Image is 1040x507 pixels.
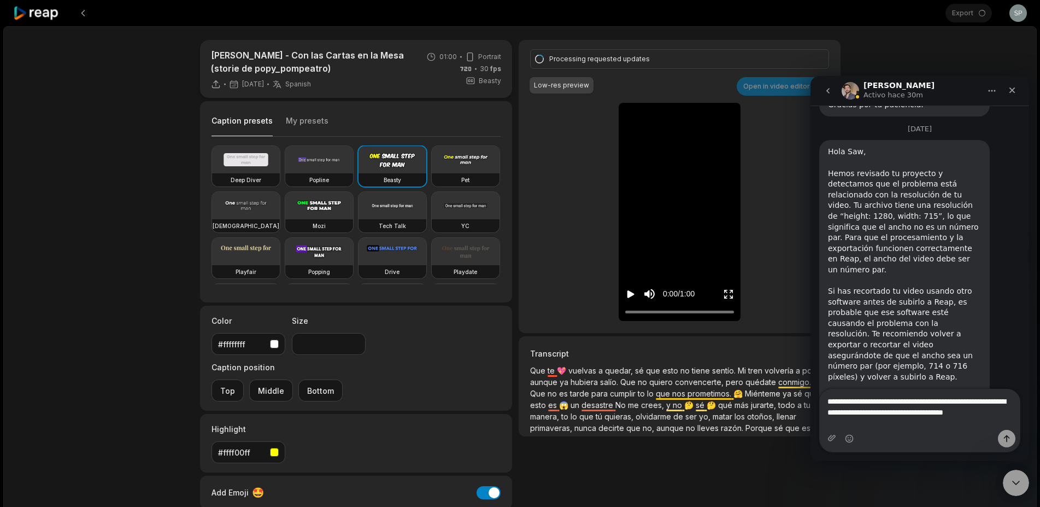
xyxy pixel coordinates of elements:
span: razón. [721,423,745,433]
button: Enter Fullscreen [723,284,734,304]
iframe: Intercom live chat [1003,470,1029,496]
span: te [548,366,557,375]
span: No [615,400,628,410]
div: Low-res preview [534,80,589,90]
label: Size [292,315,366,327]
h3: Pet [461,176,469,184]
span: que [785,423,802,433]
h3: Popping [308,267,330,276]
button: My presets [286,115,328,136]
span: sé [696,400,707,410]
h3: Popline [309,176,329,184]
span: que nos prometimos. [656,389,733,398]
span: esto [662,366,680,375]
span: a [598,366,605,375]
span: to [638,389,647,398]
span: 🤩 [252,485,264,500]
label: Color [211,315,285,327]
span: olvidarme [636,412,673,421]
span: Spanish [285,80,311,89]
h3: Playdate [454,267,477,276]
h3: YC [461,222,469,230]
span: hubiera [571,377,600,387]
span: no [686,423,697,433]
span: que [579,412,596,421]
span: quedar, [605,366,635,375]
button: #ffffffff [211,333,285,355]
span: cumplir [610,389,638,398]
span: Beasty [479,76,501,86]
div: 0:00 / 1:00 [663,288,695,300]
span: no [680,366,692,375]
button: Enviar un mensaje… [187,354,205,371]
button: Top [211,380,244,401]
h3: Mozi [313,222,326,230]
button: Play video [625,284,636,304]
h3: Beasty [384,176,401,184]
button: Caption presets [211,115,273,137]
span: vuelvas [568,366,598,375]
span: es tarde [559,389,591,398]
h3: Deep Diver [231,176,261,184]
span: Miénteme [745,389,783,398]
span: primaveras, [530,423,574,433]
span: sé [635,366,646,375]
span: que [626,423,643,433]
span: to [561,412,571,421]
span: sé [774,423,785,433]
span: manera, [530,412,561,421]
div: Processing requested updates [549,54,806,64]
h3: Playfair [236,267,256,276]
label: Highlight [211,423,285,435]
span: Que no [530,389,559,398]
span: quieras, [604,412,636,421]
span: yo, [699,412,713,421]
span: pero [726,377,745,387]
span: es [548,400,559,410]
span: no [638,377,649,387]
span: conmigo. [778,377,813,387]
span: lleves [697,423,721,433]
label: Caption position [211,362,343,373]
span: para [591,389,610,398]
span: otoños, [747,412,777,421]
span: salío. [600,377,620,387]
button: #ffff00ff [211,441,285,463]
div: Hola Saw, ​ [17,71,171,92]
span: me [628,400,641,410]
span: matar los [713,412,747,421]
span: un [571,400,581,410]
iframe: Intercom live chat [810,76,1029,461]
div: Sam dice… [9,64,210,391]
span: ya [560,377,571,387]
span: nunca [574,423,598,433]
span: fps [490,65,501,73]
span: desastre [581,400,615,410]
span: convencerte, [675,377,726,387]
button: Middle [249,380,293,401]
span: a por [796,366,817,375]
p: [PERSON_NAME] - Con las Cartas en la Mesa (storie de popy_pompeatro) [211,49,412,75]
span: que [646,366,662,375]
span: todo [778,400,797,410]
span: Que [620,377,638,387]
span: más [735,400,751,410]
span: tú [596,412,604,421]
span: esto [530,400,548,410]
span: a [797,400,804,410]
span: tiene [692,366,712,375]
h3: [DEMOGRAPHIC_DATA] [213,222,279,230]
span: Porque [745,423,774,433]
span: Portrait [478,52,501,62]
span: 30 [480,64,501,74]
span: quiero [649,377,675,387]
span: crees, [641,400,666,410]
span: tu [804,400,810,410]
h3: Transcript [530,348,829,359]
button: Mute sound [643,287,656,301]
